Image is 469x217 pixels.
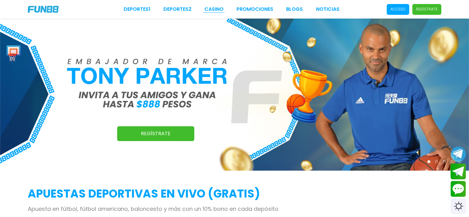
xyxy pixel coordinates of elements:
p: Regístrate [416,6,438,12]
p: Apuesta en fútbol, fútbol americano, baloncesto y más con un 10% bono en cada depósito [28,205,441,213]
button: Join telegram [450,164,466,180]
a: BLOGS [286,6,303,13]
button: Join telegram channel [450,146,466,162]
button: Contact customer service [450,181,466,197]
a: Deportes2 [163,6,191,13]
a: NOTICIAS [316,6,339,13]
p: Acceso [390,6,405,12]
a: Deportes1 [124,6,150,13]
a: Regístrate [117,126,194,141]
h2: APUESTAS DEPORTIVAS EN VIVO (gratis) [28,186,441,202]
a: Promociones [237,6,273,13]
img: Company Logo [28,6,59,13]
div: Switch theme [450,198,466,214]
a: CASINO [204,6,224,13]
